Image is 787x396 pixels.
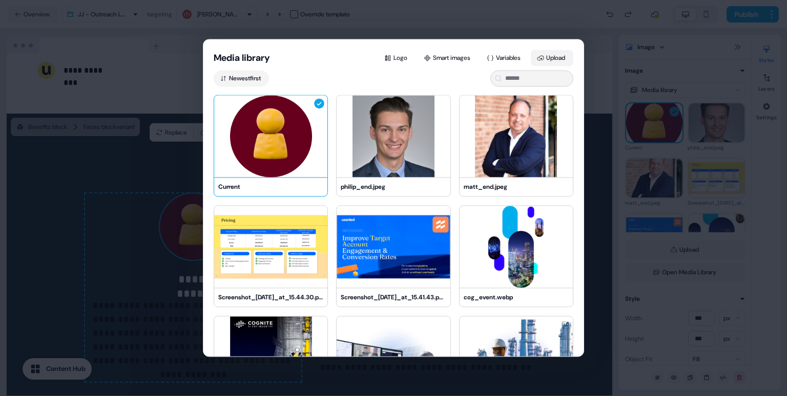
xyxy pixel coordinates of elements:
div: Current [218,182,323,192]
button: Smart images [418,50,479,66]
button: Upload [531,50,573,66]
button: Newestfirst [214,70,269,86]
div: philip_end.jpeg [341,182,446,192]
div: cog_event.webp [464,292,569,302]
button: Logo [378,50,416,66]
img: philip_end.jpeg [337,95,450,177]
div: matt_end.jpeg [464,182,569,192]
img: Screenshot_2025-08-27_at_15.41.43.png [337,206,450,288]
div: Screenshot_[DATE]_at_15.44.30.png [218,292,323,302]
img: matt_end.jpeg [460,95,573,177]
button: Variables [481,50,529,66]
div: Screenshot_[DATE]_at_15.41.43.png [341,292,446,302]
img: Current [214,95,327,177]
img: Screenshot_2025-08-27_at_15.44.30.png [214,206,327,288]
img: cog_event.webp [460,206,573,288]
button: Media library [214,52,270,64]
